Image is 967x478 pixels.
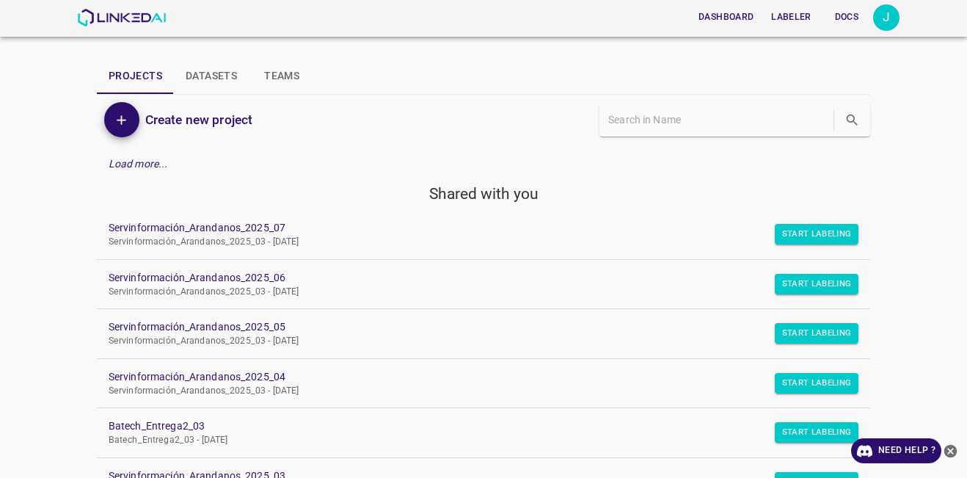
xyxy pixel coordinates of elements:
button: Start Labeling [775,274,859,294]
button: close-help [941,438,960,463]
button: Add [104,102,139,137]
button: Projects [97,59,174,94]
a: Servinformación_Arandanos_2025_04 [109,369,835,385]
h6: Create new project [145,109,252,130]
div: Load more... [97,151,870,178]
p: Servinformación_Arandanos_2025_03 - [DATE] [109,335,835,348]
em: Load more... [109,158,168,170]
div: J [873,4,900,31]
a: Docs [820,2,873,32]
p: Servinformación_Arandanos_2025_03 - [DATE] [109,385,835,398]
img: LinkedAI [77,9,166,26]
input: Search in Name [608,109,831,131]
a: Labeler [762,2,820,32]
p: Servinformación_Arandanos_2025_03 - [DATE] [109,286,835,299]
button: Datasets [174,59,249,94]
a: Dashboard [690,2,762,32]
button: Teams [249,59,315,94]
button: Open settings [873,4,900,31]
button: Start Labeling [775,422,859,443]
a: Servinformación_Arandanos_2025_05 [109,319,835,335]
button: Docs [823,5,870,29]
a: Servinformación_Arandanos_2025_07 [109,220,835,236]
button: Start Labeling [775,224,859,245]
a: Servinformación_Arandanos_2025_06 [109,270,835,286]
p: Batech_Entrega2_03 - [DATE] [109,434,835,447]
a: Need Help ? [851,438,941,463]
button: Start Labeling [775,373,859,394]
button: Labeler [765,5,817,29]
a: Batech_Entrega2_03 [109,419,835,434]
button: search [837,105,867,135]
a: Create new project [139,109,252,130]
button: Dashboard [693,5,759,29]
p: Servinformación_Arandanos_2025_03 - [DATE] [109,236,835,249]
h5: Shared with you [97,184,870,204]
button: Start Labeling [775,323,859,344]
